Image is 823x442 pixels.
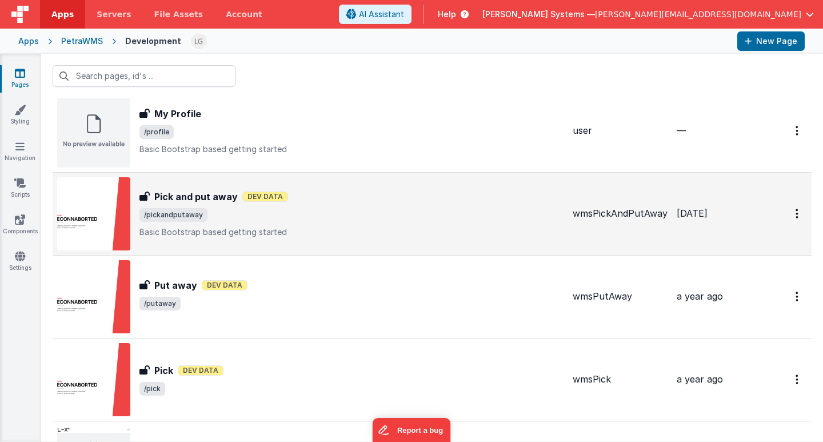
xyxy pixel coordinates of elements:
[438,9,456,20] span: Help
[573,290,668,303] div: wmsPutAway
[154,9,203,20] span: File Assets
[18,35,39,47] div: Apps
[61,35,103,47] div: PetraWMS
[191,33,207,49] img: 94c3b1dec6147b22a6e61032f6542a92
[595,9,801,20] span: [PERSON_NAME][EMAIL_ADDRESS][DOMAIN_NAME]
[482,9,595,20] span: [PERSON_NAME] Systems —
[789,119,807,142] button: Options
[154,107,201,121] h3: My Profile
[242,192,288,202] span: Dev Data
[573,373,668,386] div: wmsPick
[789,368,807,391] button: Options
[139,226,564,238] p: Basic Bootstrap based getting started
[359,9,404,20] span: AI Assistant
[373,418,451,442] iframe: Marker.io feedback button
[482,9,814,20] button: [PERSON_NAME] Systems — [PERSON_NAME][EMAIL_ADDRESS][DOMAIN_NAME]
[789,202,807,225] button: Options
[125,35,181,47] div: Development
[677,125,686,136] span: —
[97,9,131,20] span: Servers
[737,31,805,51] button: New Page
[178,365,223,376] span: Dev Data
[789,285,807,308] button: Options
[139,125,174,139] span: /profile
[202,280,247,290] span: Dev Data
[139,297,181,310] span: /putaway
[154,364,173,377] h3: Pick
[339,5,411,24] button: AI Assistant
[139,382,165,396] span: /pick
[51,9,74,20] span: Apps
[677,208,708,219] span: [DATE]
[53,65,235,87] input: Search pages, id's ...
[573,124,668,137] div: user
[677,290,723,302] span: a year ago
[677,373,723,385] span: a year ago
[154,190,238,204] h3: Pick and put away
[139,208,207,222] span: /pickandputaway
[573,207,668,220] div: wmsPickAndPutAway
[139,144,564,155] p: Basic Bootstrap based getting started
[154,278,197,292] h3: Put away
